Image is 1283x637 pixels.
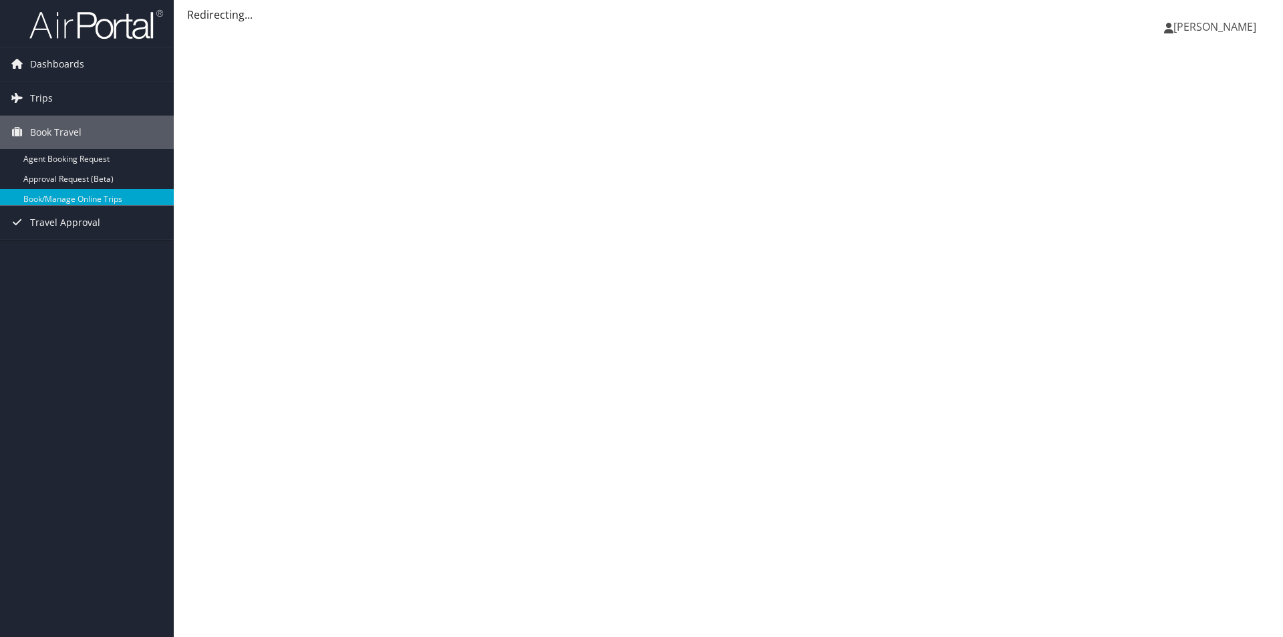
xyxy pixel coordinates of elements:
[30,206,100,239] span: Travel Approval
[30,47,84,81] span: Dashboards
[1173,19,1256,34] span: [PERSON_NAME]
[29,9,163,40] img: airportal-logo.png
[187,7,1270,23] div: Redirecting...
[1164,7,1270,47] a: [PERSON_NAME]
[30,82,53,115] span: Trips
[30,116,82,149] span: Book Travel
